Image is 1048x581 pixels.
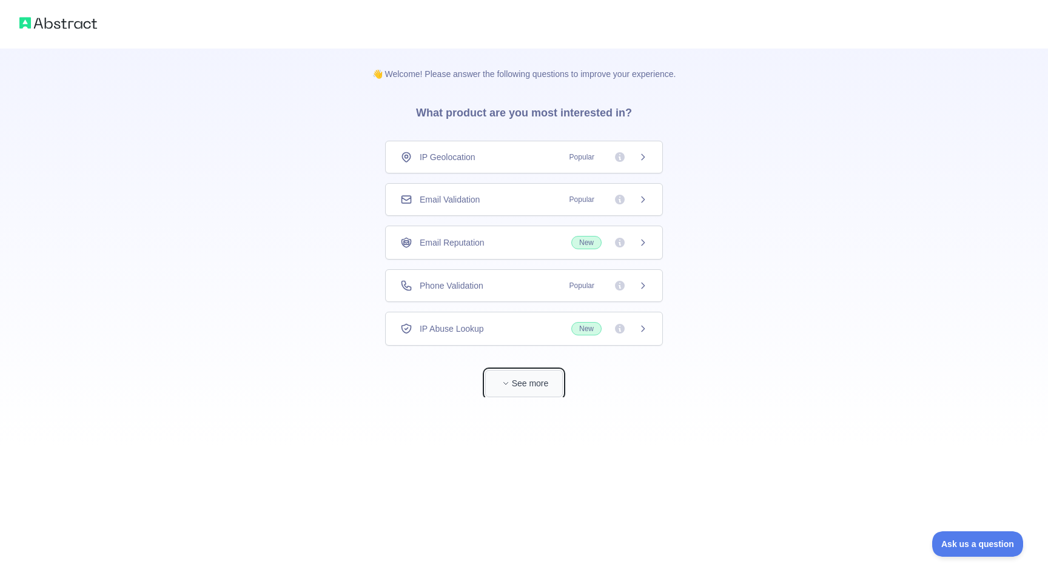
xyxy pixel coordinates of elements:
[562,151,602,163] span: Popular
[562,280,602,292] span: Popular
[353,49,696,80] p: 👋 Welcome! Please answer the following questions to improve your experience.
[420,323,484,335] span: IP Abuse Lookup
[420,151,475,163] span: IP Geolocation
[420,280,483,292] span: Phone Validation
[19,15,97,32] img: Abstract logo
[420,237,485,249] span: Email Reputation
[932,531,1024,557] iframe: Toggle Customer Support
[420,193,480,206] span: Email Validation
[397,80,651,141] h3: What product are you most interested in?
[571,322,602,335] span: New
[571,236,602,249] span: New
[485,370,563,397] button: See more
[562,193,602,206] span: Popular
